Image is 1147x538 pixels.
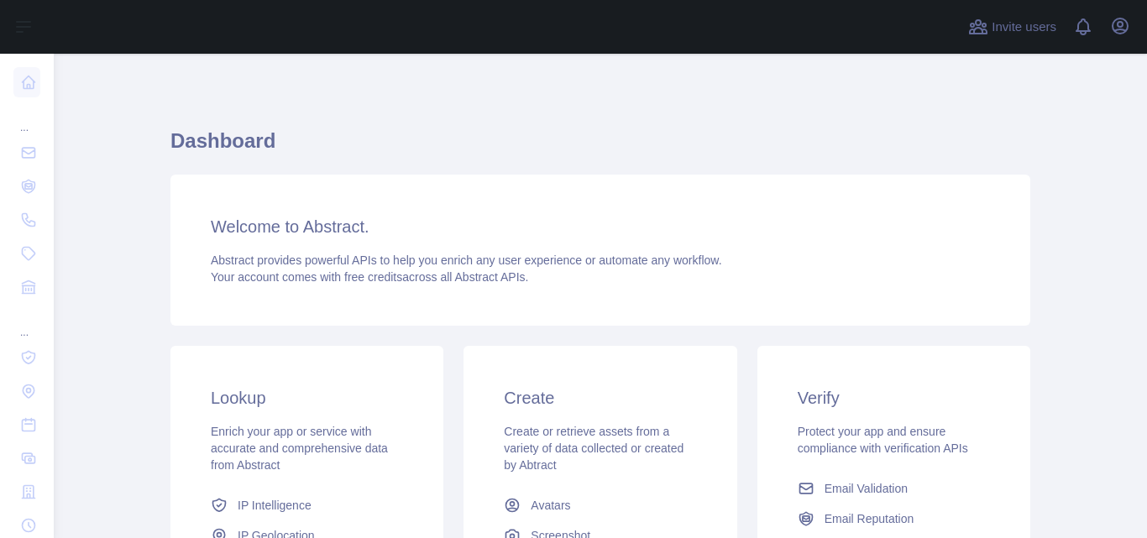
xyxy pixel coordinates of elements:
[504,425,683,472] span: Create or retrieve assets from a variety of data collected or created by Abtract
[211,425,388,472] span: Enrich your app or service with accurate and comprehensive data from Abstract
[965,13,1060,40] button: Invite users
[211,253,722,267] span: Abstract provides powerful APIs to help you enrich any user experience or automate any workflow.
[344,270,402,284] span: free credits
[211,215,990,238] h3: Welcome to Abstract.
[13,101,40,134] div: ...
[825,480,908,497] span: Email Validation
[791,504,997,534] a: Email Reputation
[211,386,403,410] h3: Lookup
[798,425,968,455] span: Protect your app and ensure compliance with verification APIs
[504,386,696,410] h3: Create
[204,490,410,520] a: IP Intelligence
[170,128,1030,168] h1: Dashboard
[798,386,990,410] h3: Verify
[992,18,1056,37] span: Invite users
[791,473,997,504] a: Email Validation
[825,510,914,527] span: Email Reputation
[238,497,312,514] span: IP Intelligence
[211,270,528,284] span: Your account comes with across all Abstract APIs.
[531,497,570,514] span: Avatars
[497,490,703,520] a: Avatars
[13,306,40,339] div: ...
